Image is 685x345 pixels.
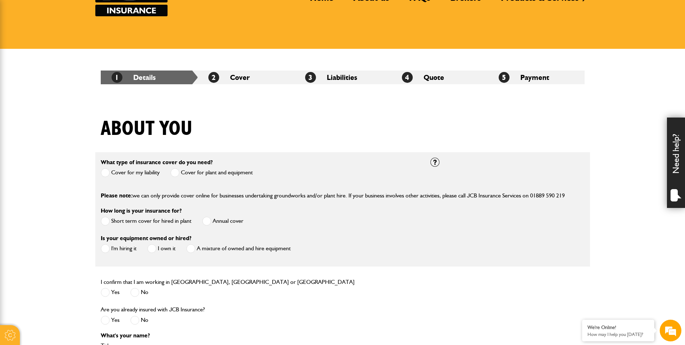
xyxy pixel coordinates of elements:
span: 4 [402,72,413,83]
label: How long is your insurance for? [101,208,182,214]
label: What type of insurance cover do you need? [101,159,213,165]
label: I confirm that I am working in [GEOGRAPHIC_DATA], [GEOGRAPHIC_DATA] or [GEOGRAPHIC_DATA] [101,279,355,285]
label: I own it [147,244,175,253]
label: Annual cover [202,217,243,226]
label: A mixture of owned and hire equipment [186,244,291,253]
label: Cover for plant and equipment [170,168,253,177]
span: 2 [208,72,219,83]
label: Yes [101,316,120,325]
div: Need help? [667,118,685,208]
p: we can only provide cover online for businesses undertaking groundworks and/or plant hire. If you... [101,191,585,200]
span: 1 [112,72,122,83]
h1: About you [101,117,192,141]
label: Cover for my liability [101,168,160,177]
li: Cover [198,71,294,84]
label: No [130,316,148,325]
div: We're Online! [588,324,649,331]
span: Please note: [101,192,133,199]
li: Payment [488,71,585,84]
li: Details [101,71,198,84]
span: 3 [305,72,316,83]
label: Is your equipment owned or hired? [101,235,191,241]
label: I'm hiring it [101,244,136,253]
p: How may I help you today? [588,332,649,337]
label: Short term cover for hired in plant [101,217,191,226]
p: What's your name? [101,333,420,338]
label: Yes [101,288,120,297]
li: Quote [391,71,488,84]
label: Are you already insured with JCB Insurance? [101,307,205,312]
span: 5 [499,72,510,83]
label: No [130,288,148,297]
li: Liabilities [294,71,391,84]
